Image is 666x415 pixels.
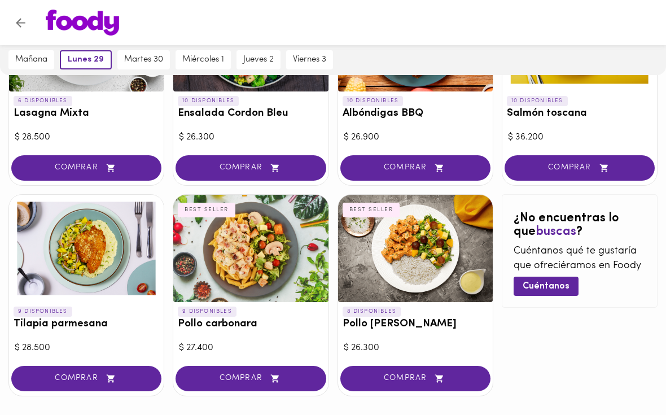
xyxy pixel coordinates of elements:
[340,366,490,391] button: COMPRAR
[190,374,312,383] span: COMPRAR
[15,342,158,355] div: $ 28.500
[243,55,274,65] span: jueves 2
[601,350,655,404] iframe: Messagebird Livechat Widget
[519,163,641,173] span: COMPRAR
[11,155,161,181] button: COMPRAR
[182,55,224,65] span: miércoles 1
[68,55,104,65] span: lunes 29
[344,342,487,355] div: $ 26.300
[178,307,236,317] p: 9 DISPONIBLES
[8,50,54,69] button: mañana
[14,318,159,330] h3: Tilapia parmesana
[7,9,34,37] button: Volver
[14,96,72,106] p: 6 DISPONIBLES
[354,163,476,173] span: COMPRAR
[176,366,326,391] button: COMPRAR
[176,50,231,69] button: miércoles 1
[343,96,404,106] p: 10 DISPONIBLES
[190,163,312,173] span: COMPRAR
[514,244,646,273] p: Cuéntanos qué te gustaría que ofreciéramos en Foody
[338,195,493,302] div: Pollo Tikka Massala
[25,163,147,173] span: COMPRAR
[343,203,400,217] div: BEST SELLER
[236,50,281,69] button: jueves 2
[178,96,239,106] p: 10 DISPONIBLES
[117,50,170,69] button: martes 30
[507,108,652,120] h3: Salmón toscana
[514,277,579,295] button: Cuéntanos
[178,203,235,217] div: BEST SELLER
[507,96,568,106] p: 10 DISPONIBLES
[523,281,569,292] span: Cuéntanos
[60,50,112,69] button: lunes 29
[15,131,158,144] div: $ 28.500
[9,195,164,302] div: Tilapia parmesana
[176,155,326,181] button: COMPRAR
[173,195,328,302] div: Pollo carbonara
[536,225,576,238] span: buscas
[14,108,159,120] h3: Lasagna Mixta
[46,10,119,36] img: logo.png
[508,131,651,144] div: $ 36.200
[178,318,323,330] h3: Pollo carbonara
[343,318,488,330] h3: Pollo [PERSON_NAME]
[343,108,488,120] h3: Albóndigas BBQ
[340,155,490,181] button: COMPRAR
[354,374,476,383] span: COMPRAR
[14,307,72,317] p: 9 DISPONIBLES
[514,212,646,239] h2: ¿No encuentras lo que ?
[344,131,487,144] div: $ 26.900
[179,342,322,355] div: $ 27.400
[178,108,323,120] h3: Ensalada Cordon Bleu
[343,307,401,317] p: 8 DISPONIBLES
[15,55,47,65] span: mañana
[11,366,161,391] button: COMPRAR
[124,55,163,65] span: martes 30
[286,50,333,69] button: viernes 3
[505,155,655,181] button: COMPRAR
[179,131,322,144] div: $ 26.300
[25,374,147,383] span: COMPRAR
[293,55,326,65] span: viernes 3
